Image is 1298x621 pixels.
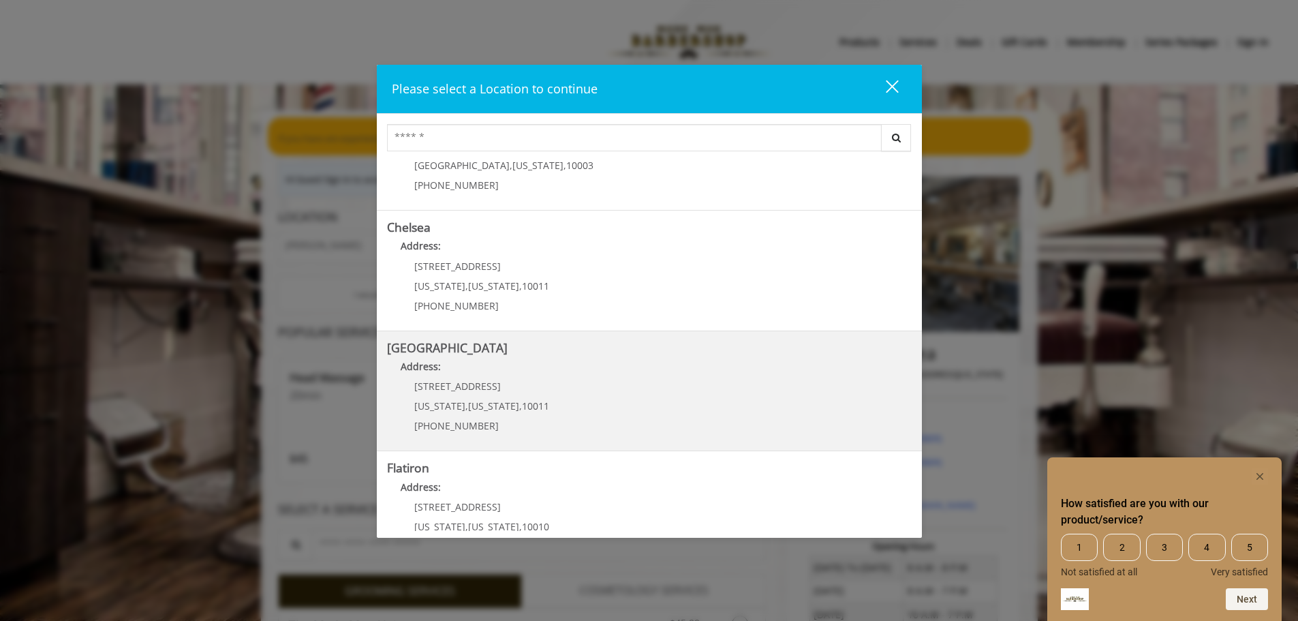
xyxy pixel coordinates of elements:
[522,279,549,292] span: 10011
[401,239,441,252] b: Address:
[566,159,593,172] span: 10003
[522,399,549,412] span: 10011
[414,419,499,432] span: [PHONE_NUMBER]
[1146,534,1183,561] span: 3
[1226,588,1268,610] button: Next question
[414,159,510,172] span: [GEOGRAPHIC_DATA]
[522,520,549,533] span: 10010
[387,459,429,476] b: Flatiron
[414,399,465,412] span: [US_STATE]
[387,124,912,158] div: Center Select
[414,299,499,312] span: [PHONE_NUMBER]
[1252,468,1268,485] button: Hide survey
[1188,534,1225,561] span: 4
[1061,534,1268,577] div: How satisfied are you with our product/service? Select an option from 1 to 5, with 1 being Not sa...
[465,399,468,412] span: ,
[1061,534,1098,561] span: 1
[888,133,904,142] i: Search button
[1211,566,1268,577] span: Very satisfied
[510,159,512,172] span: ,
[387,219,431,235] b: Chelsea
[468,279,519,292] span: [US_STATE]
[870,79,897,100] div: close dialog
[468,399,519,412] span: [US_STATE]
[1231,534,1268,561] span: 5
[387,124,882,151] input: Search Center
[1061,468,1268,610] div: How satisfied are you with our product/service? Select an option from 1 to 5, with 1 being Not sa...
[401,481,441,494] b: Address:
[465,279,468,292] span: ,
[465,520,468,533] span: ,
[1061,566,1137,577] span: Not satisfied at all
[563,159,566,172] span: ,
[392,80,598,97] span: Please select a Location to continue
[512,159,563,172] span: [US_STATE]
[387,339,508,356] b: [GEOGRAPHIC_DATA]
[414,380,501,393] span: [STREET_ADDRESS]
[414,260,501,273] span: [STREET_ADDRESS]
[401,360,441,373] b: Address:
[519,399,522,412] span: ,
[861,75,907,103] button: close dialog
[1061,496,1268,528] h2: How satisfied are you with our product/service? Select an option from 1 to 5, with 1 being Not sa...
[414,500,501,513] span: [STREET_ADDRESS]
[519,279,522,292] span: ,
[468,520,519,533] span: [US_STATE]
[414,179,499,192] span: [PHONE_NUMBER]
[1103,534,1140,561] span: 2
[414,520,465,533] span: [US_STATE]
[519,520,522,533] span: ,
[414,279,465,292] span: [US_STATE]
